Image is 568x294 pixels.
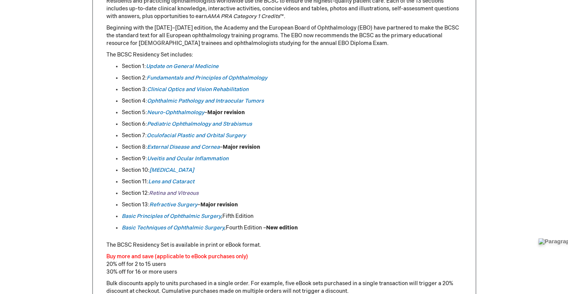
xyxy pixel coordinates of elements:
li: Section 1: [122,63,462,70]
strong: New edition [266,224,298,231]
li: Section 13: – [122,201,462,209]
p: The BCSC Residency Set includes: [106,51,462,59]
li: Section 5: – [122,109,462,116]
li: Section 3: [122,86,462,93]
li: Section 7: [122,132,462,140]
em: AMA PRA Category 1 Credits [207,13,280,20]
li: Section 8: – [122,143,462,151]
em: , [221,213,222,219]
a: Lens and Cataract [148,178,194,185]
li: Fourth Edition – [122,224,462,232]
a: Uveitis and Ocular Inflammation [147,155,229,162]
li: Section 11: [122,178,462,186]
a: Pediatric Ophthalmology and Strabismus [147,121,252,127]
li: Section 10: [122,166,462,174]
a: [MEDICAL_DATA] [149,167,194,173]
a: Fundamentals and Principles of Ophthalmology [147,75,267,81]
p: Beginning with the [DATE]–[DATE] edition, the Academy and the European Board of Ophthalmology (EB... [106,24,462,47]
a: External Disease and Cornea [147,144,220,150]
em: , [122,224,226,231]
li: Section 9: [122,155,462,163]
a: Ophthalmic Pathology and Intraocular Tumors [147,98,264,104]
p: 20% off for 2 to 15 users 30% off for 16 or more users [106,253,462,276]
li: Section 2: [122,74,462,82]
li: Section 12: [122,189,462,197]
a: Basic Techniques of Ophthalmic Surgery [122,224,224,231]
a: Basic Principles of Ophthalmic Surgery [122,213,221,219]
strong: Major revision [200,201,238,208]
p: The BCSC Residency Set is available in print or eBook format. [106,241,462,249]
strong: Major revision [207,109,245,116]
a: Retina and Vitreous [149,190,199,196]
font: Buy more and save (applicable to eBook purchases only) [106,253,248,260]
a: Oculofacial Plastic and Orbital Surgery [147,132,246,139]
li: Section 6: [122,120,462,128]
li: Fifth Edition [122,213,462,220]
a: Update on General Medicine [146,63,219,70]
li: Section 4: [122,97,462,105]
a: Refractive Surgery [149,201,197,208]
a: Neuro-Ophthalmology [147,109,204,116]
a: Clinical Optics and Vision Rehabilitation [147,86,248,93]
strong: Major revision [223,144,260,150]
